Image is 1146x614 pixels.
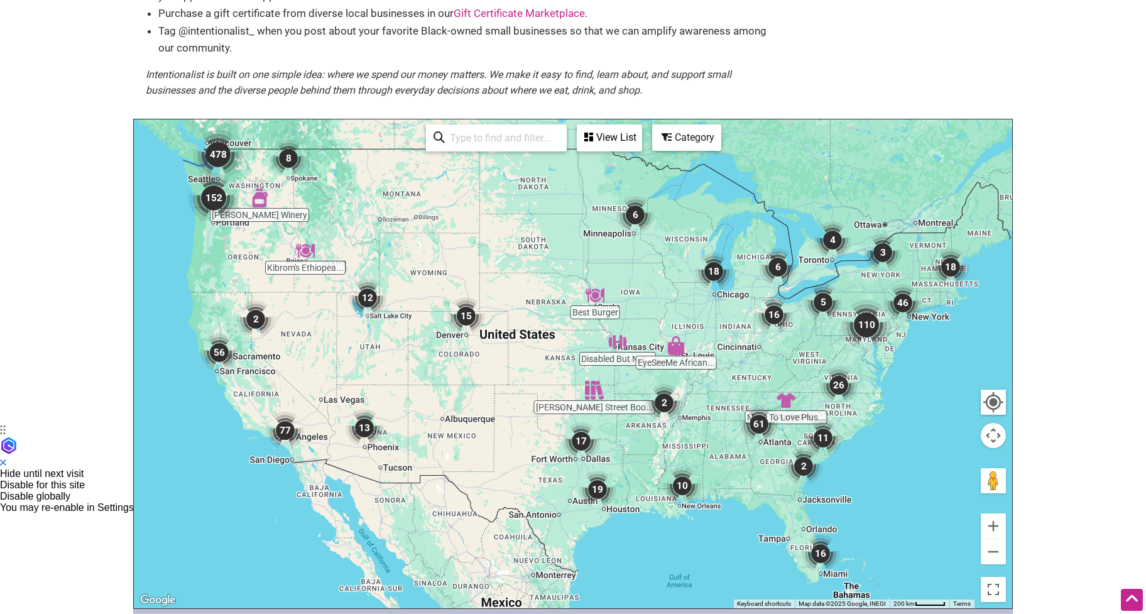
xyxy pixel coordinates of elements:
[426,124,567,151] div: Type to search and filter
[737,600,791,608] button: Keyboard shortcuts
[578,126,641,150] div: View List
[200,334,238,371] div: 56
[890,600,949,608] button: Map Scale: 200 km per 45 pixels
[270,140,307,177] div: 8
[586,286,604,305] div: Best Burger
[137,592,178,608] img: Google
[841,300,892,350] div: 110
[346,409,383,447] div: 13
[981,423,1006,448] button: Map camera controls
[193,129,243,180] div: 478
[981,390,1006,415] button: Your Location
[820,366,858,404] div: 26
[785,447,822,485] div: 2
[804,419,842,457] div: 11
[237,300,275,338] div: 2
[884,284,922,322] div: 46
[188,173,239,223] div: 152
[266,412,304,449] div: 77
[645,384,683,422] div: 2
[893,600,915,607] span: 200 km
[864,234,902,271] div: 3
[653,126,720,150] div: Category
[608,332,627,351] div: Disabled But Not Really
[799,600,886,607] span: Map data ©2025 Google, INEGI
[296,241,315,260] div: Kibrom's Ethiopean & Eritrean Food
[158,23,774,57] li: Tag @intentionalist_ when you post about your favorite Black-owned small businesses so that we ca...
[814,221,851,259] div: 4
[616,196,654,234] div: 6
[755,296,793,334] div: 16
[579,471,616,508] div: 19
[1121,589,1143,611] div: Scroll Back to Top
[804,283,842,321] div: 5
[695,253,733,290] div: 18
[981,513,1006,539] button: Zoom in
[447,297,485,335] div: 15
[158,5,774,22] li: Purchase a gift certificate from diverse local businesses in our .
[667,336,685,355] div: EyeSeeMe African American Children's Bookstore
[981,468,1006,493] button: Drag Pegman onto the map to open Street View
[146,69,731,97] em: Intentionalist is built on one simple idea: where we spend our money matters. We make it easy to ...
[445,126,559,150] input: Type to find and filter...
[953,600,971,607] a: Terms (opens in new tab)
[802,535,839,573] div: 16
[652,124,721,151] div: Filter by category
[777,391,795,410] div: More To Love Plus Size Consignment
[349,279,386,317] div: 12
[562,422,600,460] div: 17
[932,248,969,286] div: 18
[740,405,778,443] div: 61
[759,248,797,286] div: 6
[250,189,269,207] div: Frichette Winery
[577,124,642,151] div: See a list of the visible businesses
[454,7,585,19] a: Gift Certificate Marketplace
[137,592,178,608] a: Open this area in Google Maps (opens a new window)
[981,539,1006,564] button: Zoom out
[585,381,604,400] div: Fulton Street Books & Coffee
[663,467,701,505] div: 10
[980,576,1007,603] button: Toggle fullscreen view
